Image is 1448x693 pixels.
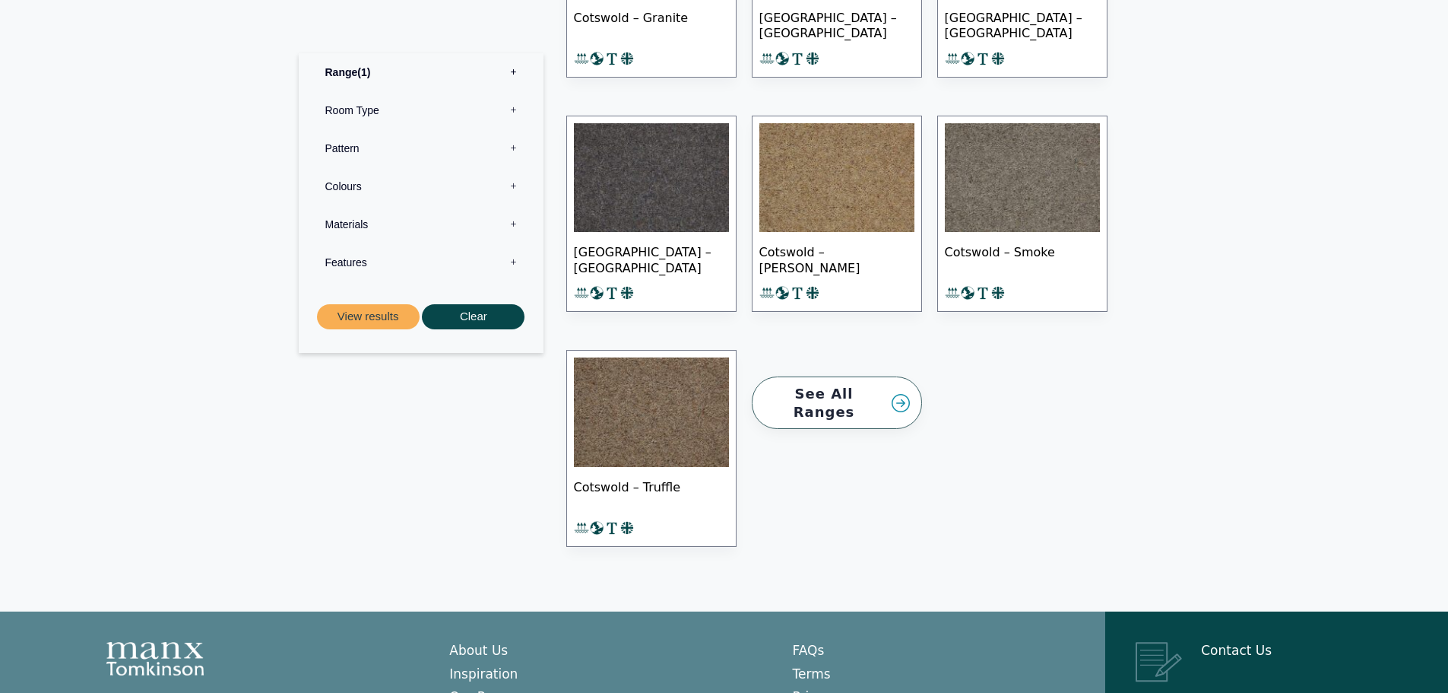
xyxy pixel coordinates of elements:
label: Range [310,53,532,91]
span: 1 [357,66,370,78]
label: Pattern [310,129,532,167]
a: About Us [449,643,508,658]
label: Materials [310,205,532,243]
a: Cotswold – Smoke [937,116,1107,313]
button: View results [317,304,420,329]
span: Cotswold – [PERSON_NAME] [759,232,914,285]
img: Cotswold - Truffle [574,358,729,467]
a: See All Ranges [752,377,922,429]
a: Contact Us [1201,643,1272,658]
a: Inspiration [449,666,518,682]
span: Cotswold – Smoke [945,232,1100,285]
label: Room Type [310,91,532,129]
img: Manx Tomkinson Logo [106,642,204,676]
img: Cotswold-Rowan [759,123,914,233]
button: Clear [422,304,524,329]
span: Cotswold – Truffle [574,467,729,520]
a: Cotswold – Truffle [566,350,737,547]
a: Cotswold – [PERSON_NAME] [752,116,922,313]
label: Features [310,243,532,281]
span: [GEOGRAPHIC_DATA] – [GEOGRAPHIC_DATA] [574,232,729,285]
a: FAQs [793,643,825,658]
label: Colours [310,167,532,205]
img: Cotswold - Pembroke [574,123,729,233]
a: [GEOGRAPHIC_DATA] – [GEOGRAPHIC_DATA] [566,116,737,313]
a: Terms [793,666,831,682]
img: Cotswold - Smoke [945,123,1100,233]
